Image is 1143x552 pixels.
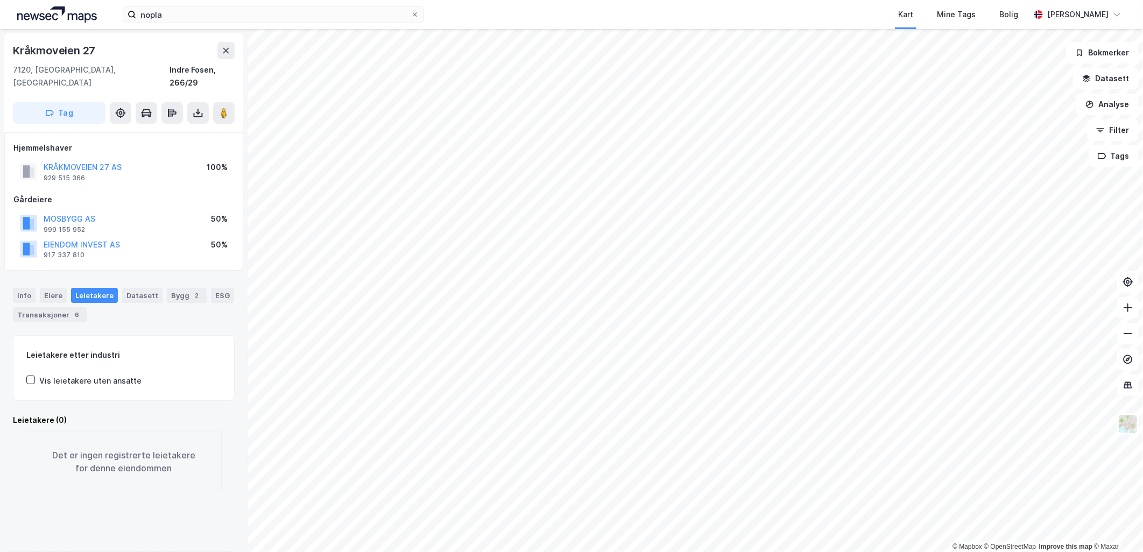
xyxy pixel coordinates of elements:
div: Transaksjoner [13,307,87,322]
div: Det er ingen registrerte leietakere for denne eiendommen [26,431,222,492]
div: Hjemmelshaver [13,141,234,154]
button: Filter [1087,119,1139,141]
button: Bokmerker [1066,42,1139,63]
div: Info [13,288,36,303]
a: Mapbox [952,543,982,550]
div: Bygg [167,288,207,303]
div: ESG [211,288,234,303]
div: Leietakere (0) [13,414,235,427]
a: Improve this map [1039,543,1092,550]
div: [PERSON_NAME] [1047,8,1109,21]
div: Kråkmoveien 27 [13,42,97,59]
div: 50% [211,238,228,251]
button: Analyse [1076,94,1139,115]
div: Vis leietakere uten ansatte [39,374,142,387]
div: Mine Tags [937,8,976,21]
div: Leietakere etter industri [26,349,221,362]
button: Datasett [1073,68,1139,89]
div: Eiere [40,288,67,303]
div: 929 515 366 [44,174,85,182]
input: Søk på adresse, matrikkel, gårdeiere, leietakere eller personer [136,6,411,23]
div: 6 [72,309,82,320]
a: OpenStreetMap [984,543,1036,550]
button: Tag [13,102,105,124]
img: logo.a4113a55bc3d86da70a041830d287a7e.svg [17,6,97,23]
div: 999 155 952 [44,225,85,234]
div: Datasett [122,288,163,303]
div: 100% [207,161,228,174]
div: Leietakere [71,288,118,303]
img: Z [1118,414,1138,434]
div: 2 [192,290,202,301]
div: Gårdeiere [13,193,234,206]
div: 917 337 810 [44,251,84,259]
button: Tags [1089,145,1139,167]
div: Kart [898,8,913,21]
div: 7120, [GEOGRAPHIC_DATA], [GEOGRAPHIC_DATA] [13,63,170,89]
div: Indre Fosen, 266/29 [170,63,235,89]
div: Bolig [999,8,1018,21]
div: 50% [211,213,228,225]
iframe: Chat Widget [1089,500,1143,552]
